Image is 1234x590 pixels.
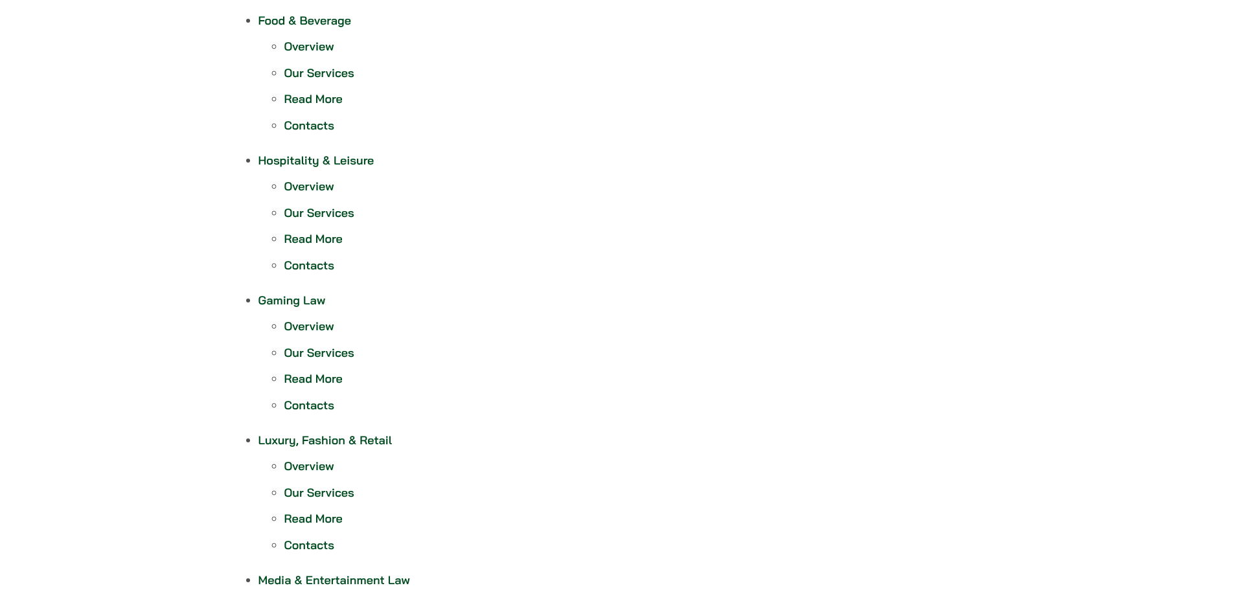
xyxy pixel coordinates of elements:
[284,258,334,273] a: Contacts
[258,13,352,28] a: Food & Beverage
[284,345,354,360] a: Our Services
[284,511,343,526] a: Read More
[284,65,354,80] a: Our Services
[284,319,334,334] a: Overview
[284,538,334,552] a: Contacts
[258,153,374,168] a: Hospitality & Leisure
[284,459,334,473] a: Overview
[284,371,343,386] a: Read More
[284,39,334,54] a: Overview
[284,231,343,246] a: Read More
[284,485,354,500] a: Our Services
[258,433,392,448] a: Luxury, Fashion & Retail
[284,398,334,413] a: Contacts
[284,91,343,106] a: Read More
[258,573,410,587] a: Media & Entertainment Law
[258,293,326,308] a: Gaming Law
[284,179,334,194] a: Overview
[284,205,354,220] a: Our Services
[284,118,334,133] a: Contacts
